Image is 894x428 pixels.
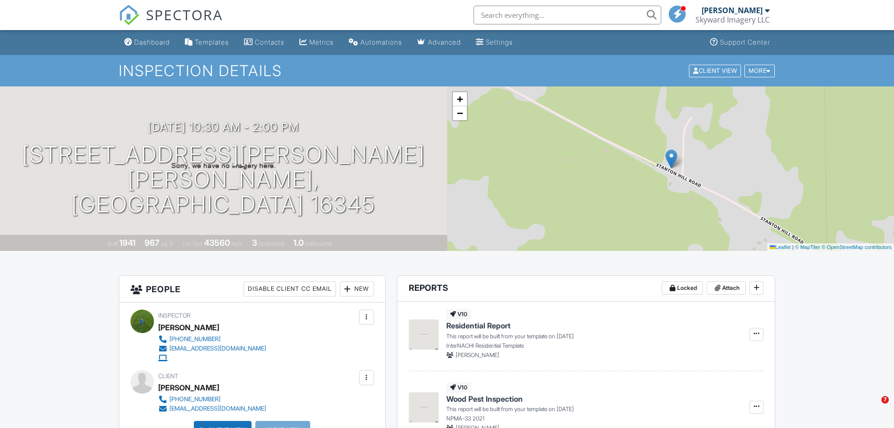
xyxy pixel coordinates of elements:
div: Support Center [720,38,770,46]
input: Search everything... [474,6,661,24]
a: Metrics [296,34,337,51]
a: Zoom in [453,92,467,106]
div: Metrics [309,38,334,46]
span: Inspector [158,312,191,319]
div: [PERSON_NAME] [702,6,763,15]
h1: Inspection Details [119,62,776,79]
a: [PHONE_NUMBER] [158,395,266,404]
div: 1941 [119,238,136,248]
a: © MapTiler [795,244,820,250]
a: Automations (Basic) [345,34,406,51]
a: Advanced [413,34,465,51]
iframe: Intercom live chat [862,396,885,419]
a: [EMAIL_ADDRESS][DOMAIN_NAME] [158,344,266,353]
a: Settings [472,34,517,51]
a: Dashboard [121,34,174,51]
span: sq.ft. [231,240,243,247]
div: [EMAIL_ADDRESS][DOMAIN_NAME] [169,405,266,412]
a: Templates [181,34,233,51]
div: More [744,64,775,77]
div: Dashboard [134,38,170,46]
a: Leaflet [770,244,791,250]
img: Marker [665,149,677,169]
span: + [457,93,463,105]
a: SPECTORA [119,13,223,32]
span: sq. ft. [161,240,174,247]
a: [PHONE_NUMBER] [158,335,266,344]
span: 7 [881,396,889,404]
img: The Best Home Inspection Software - Spectora [119,5,139,25]
div: [EMAIL_ADDRESS][DOMAIN_NAME] [169,345,266,352]
h3: People [119,276,385,303]
div: 3 [252,238,257,248]
div: Automations [360,38,402,46]
span: Client [158,373,178,380]
span: bathrooms [305,240,332,247]
a: Client View [688,67,743,74]
div: [PHONE_NUMBER] [169,335,221,343]
span: Built [107,240,118,247]
div: 967 [145,238,160,248]
div: Disable Client CC Email [244,281,336,296]
a: Support Center [706,34,774,51]
div: Settings [486,38,513,46]
span: | [792,244,794,250]
span: − [457,107,463,119]
div: [PERSON_NAME] [158,320,219,335]
div: 1.0 [293,238,304,248]
div: Client View [689,64,741,77]
div: [PHONE_NUMBER] [169,396,221,403]
div: Advanced [428,38,461,46]
div: Skyward Imagery LLC [695,15,770,24]
div: 43560 [204,238,230,248]
a: [EMAIL_ADDRESS][DOMAIN_NAME] [158,404,266,413]
h3: [DATE] 10:30 am - 2:00 pm [148,121,299,133]
a: Zoom out [453,106,467,120]
div: Contacts [255,38,284,46]
a: © OpenStreetMap contributors [822,244,892,250]
div: Templates [195,38,229,46]
span: SPECTORA [146,5,223,24]
span: Lot Size [183,240,203,247]
a: Contacts [240,34,288,51]
div: [PERSON_NAME] [158,381,219,395]
div: New [340,281,374,296]
h1: [STREET_ADDRESS][PERSON_NAME] [PERSON_NAME], [GEOGRAPHIC_DATA] 16345 [15,142,432,217]
span: bedrooms [259,240,284,247]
